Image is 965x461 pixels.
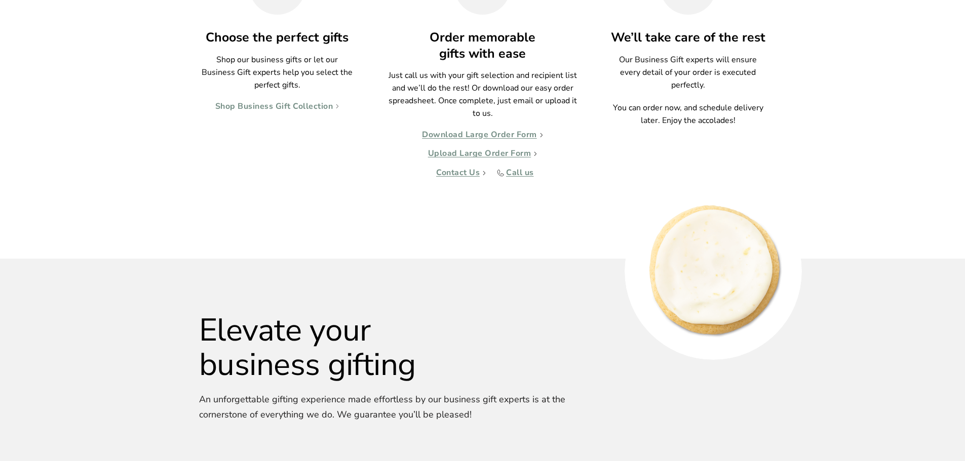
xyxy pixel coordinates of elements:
[625,183,802,360] div: 6 / 16
[199,30,356,46] h3: Choose the perfect gifts
[422,130,543,140] a: Download Large Order Form
[388,30,577,61] h3: Order memorable gifts with ease
[428,149,537,159] a: Upload Large Order Form
[610,54,766,92] p: Our Business Gift experts will ensure every detail of your order is executed perfectly.
[199,392,604,422] h6: An unforgettable gifting experience made effortless by our business gift experts is at the corner...
[215,102,339,112] a: Shop Business Gift Collection
[199,313,468,382] h2: Elevate your business gifting
[610,102,766,127] p: You can order now, and schedule delivery later. Enjoy the accolades!
[610,30,766,46] h3: We’ll take care of the rest
[496,168,539,178] a: Call us
[625,183,802,360] img: Cookie photo
[436,168,486,178] a: Contact Us
[388,69,577,120] p: Just call us with your gift selection and recipient list and we’ll do the rest! Or download our e...
[199,54,356,92] p: Shop our business gifts or let our Business Gift experts help you select the perfect gifts.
